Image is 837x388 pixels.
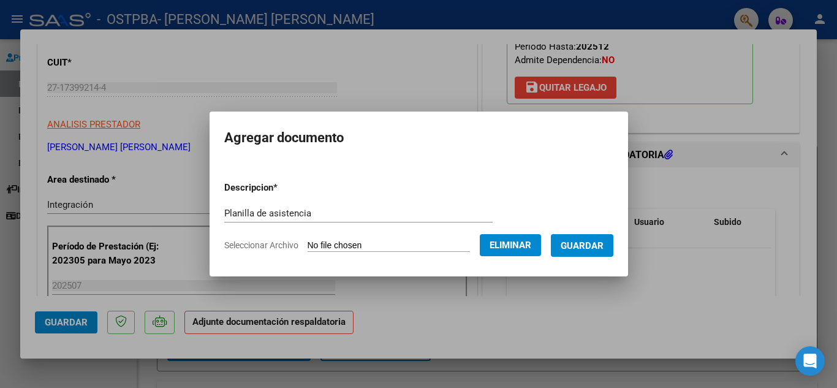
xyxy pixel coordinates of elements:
[490,240,531,251] span: Eliminar
[551,234,613,257] button: Guardar
[224,181,341,195] p: Descripcion
[795,346,825,376] div: Open Intercom Messenger
[224,240,298,250] span: Seleccionar Archivo
[480,234,541,256] button: Eliminar
[224,126,613,150] h2: Agregar documento
[561,240,604,251] span: Guardar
